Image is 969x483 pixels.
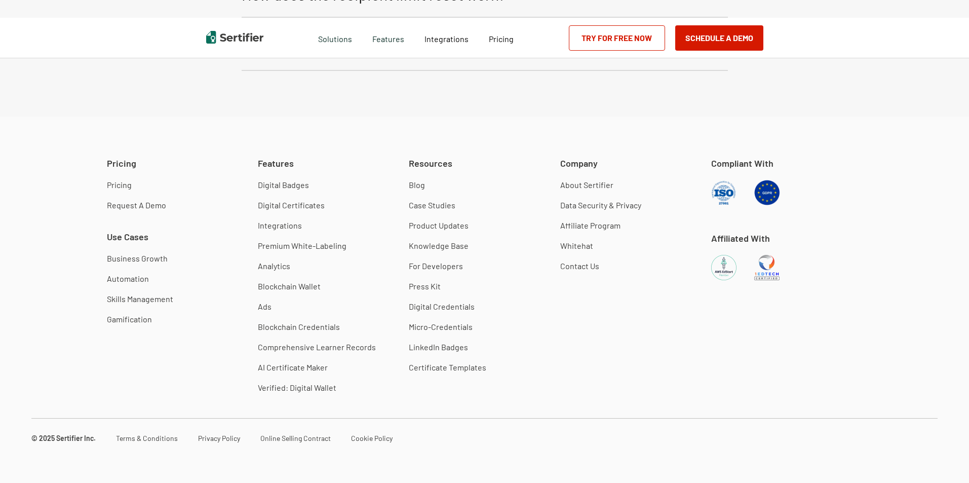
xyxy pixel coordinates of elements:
[107,274,149,284] a: Automation
[409,200,455,210] a: Case Studies
[409,362,486,373] a: Certificate Templates
[409,281,441,291] a: Press Kit
[409,322,473,332] a: Micro-Credentials
[258,180,309,190] a: Digital Badges
[409,342,468,352] a: LinkedIn Badges
[206,31,263,44] img: Sertifier | Digital Credentialing Platform
[258,302,272,312] a: Ads
[107,200,166,210] a: Request A Demo
[754,255,780,280] img: 1EdTech Certified
[560,241,593,251] a: Whitehat
[258,157,294,170] span: Features
[424,34,469,44] span: Integrations
[107,294,173,304] a: Skills Management
[258,322,340,332] a: Blockchain Credentials
[711,232,770,245] span: Affiliated With
[31,434,96,442] a: © 2025 Sertifier Inc.
[258,342,376,352] a: Comprehensive Learner Records
[560,180,613,190] a: About Sertifier
[409,261,463,271] a: For Developers
[918,434,969,483] iframe: Chat Widget
[409,241,469,251] a: Knowledge Base
[258,241,346,251] a: Premium White-Labeling
[560,157,598,170] span: Company
[560,261,599,271] a: Contact Us
[107,231,148,243] span: Use Cases
[560,200,641,210] a: Data Security & Privacy
[107,253,168,264] a: Business Growth
[260,434,331,442] a: Online Selling Contract
[409,157,452,170] span: Resources
[409,180,425,190] a: Blog
[116,434,178,442] a: Terms & Conditions
[372,31,404,44] span: Features
[489,34,514,44] span: Pricing
[489,31,514,44] a: Pricing
[711,180,737,205] img: ISO Compliant
[198,434,240,442] a: Privacy Policy
[351,434,393,442] a: Cookie Policy
[107,314,152,324] a: Gamification
[424,31,469,44] a: Integrations
[258,383,336,393] a: Verified: Digital Wallet
[258,281,321,291] a: Blockchain Wallet
[569,25,665,51] a: Try for Free Now
[754,180,780,205] img: GDPR Compliant
[107,157,136,170] span: Pricing
[107,180,132,190] a: Pricing
[318,31,352,44] span: Solutions
[258,362,328,373] a: AI Certificate Maker
[560,220,621,231] a: Affiliate Program
[711,255,737,280] img: AWS EdStart
[258,261,290,271] a: Analytics
[258,200,325,210] a: Digital Certificates
[409,220,469,231] a: Product Updates
[711,157,773,170] span: Compliant With
[409,302,475,312] a: Digital Credentials
[258,220,302,231] a: Integrations
[675,25,763,51] button: Schedule a Demo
